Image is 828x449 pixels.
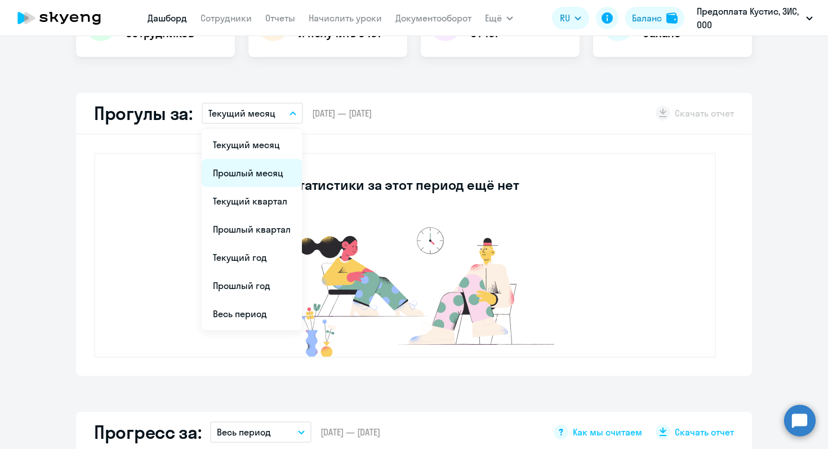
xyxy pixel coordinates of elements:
a: Дашборд [148,12,187,24]
span: [DATE] — [DATE] [312,107,372,119]
img: balance [666,12,678,24]
p: Текущий месяц [208,106,275,120]
ul: Ещё [202,128,302,330]
button: Ещё [485,7,513,29]
p: Весь период [217,425,271,439]
img: no-data [236,221,574,357]
button: Балансbalance [625,7,684,29]
span: Ещё [485,11,502,25]
button: RU [552,7,589,29]
button: Весь период [210,421,311,443]
a: Сотрудники [201,12,252,24]
span: Скачать отчет [675,426,734,438]
h2: Прогулы за: [94,102,193,125]
span: Как мы считаем [573,426,642,438]
button: Текущий месяц [202,103,303,124]
span: [DATE] — [DATE] [320,426,380,438]
div: Баланс [632,11,662,25]
p: Предоплата Кустис, ЗИС, ООО [697,5,802,32]
span: RU [560,11,570,25]
a: Начислить уроки [309,12,382,24]
h3: Статистики за этот период ещё нет [291,176,519,194]
a: Отчеты [265,12,295,24]
h2: Прогресс за: [94,421,201,443]
a: Документооборот [395,12,471,24]
button: Предоплата Кустис, ЗИС, ООО [691,5,818,32]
